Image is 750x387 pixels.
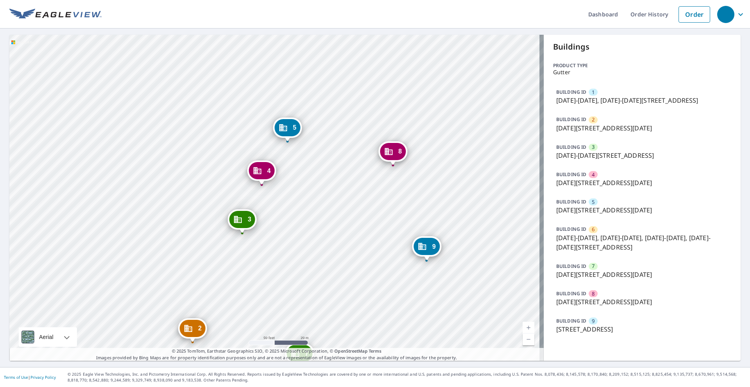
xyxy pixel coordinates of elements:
a: Current Level 19, Zoom In [523,322,534,333]
div: Aerial [37,327,56,347]
p: [DATE][STREET_ADDRESS][DATE] [556,270,728,279]
p: | [4,375,56,380]
p: [DATE][STREET_ADDRESS][DATE] [556,205,728,215]
a: Order [679,6,710,23]
p: Buildings [553,41,731,53]
p: © 2025 Eagle View Technologies, Inc. and Pictometry International Corp. All Rights Reserved. Repo... [68,371,746,383]
span: 8 [398,148,402,154]
div: Dropped pin, building 5, Commercial property, 1240-1246 Maple View Dr Charlottesville, VA 22902 [273,118,302,142]
p: [DATE][STREET_ADDRESS][DATE] [556,178,728,187]
p: BUILDING ID [556,226,586,232]
p: [DATE][STREET_ADDRESS][DATE] [556,297,728,307]
p: BUILDING ID [556,317,586,324]
span: 2 [592,116,595,123]
span: 3 [592,143,595,151]
a: OpenStreetMap [334,348,367,354]
span: 1 [592,89,595,96]
span: 9 [592,317,595,325]
span: 4 [267,168,271,174]
a: Terms [369,348,382,354]
p: BUILDING ID [556,171,586,178]
div: Aerial [19,327,77,347]
div: Dropped pin, building 8, Commercial property, 1233-1239 Maple View Ct (6 Bld) Charlottesville, VA... [379,141,407,166]
a: Current Level 19, Zoom Out [523,333,534,345]
span: 5 [293,125,296,130]
a: Terms of Use [4,375,28,380]
p: [DATE][STREET_ADDRESS][DATE] [556,123,728,133]
span: 8 [592,290,595,298]
p: [DATE]-[DATE], [DATE]-[DATE][STREET_ADDRESS] [556,96,728,105]
p: Product type [553,62,731,69]
div: Dropped pin, building 9, Commercial property, 445-453 Maple View Ct Charlottesville, VA 22902 [412,236,441,260]
p: Gutter [553,69,731,75]
div: Dropped pin, building 3, Commercial property, 1260-1266 Maple View Dr Charlottesville, VA 22902 [228,209,257,234]
span: 7 [592,262,595,270]
p: BUILDING ID [556,89,586,95]
span: 2 [198,325,202,331]
img: EV Logo [9,9,102,20]
p: BUILDING ID [556,290,586,297]
p: [DATE]-[DATE][STREET_ADDRESS] [556,151,728,160]
p: BUILDING ID [556,198,586,205]
span: 5 [592,198,595,206]
div: Dropped pin, building 7, Commercial property, 1273-1277 Maple View Dr Charlottesville, VA 22902 [285,343,314,367]
p: [STREET_ADDRESS] [556,325,728,334]
a: Privacy Policy [30,375,56,380]
span: 3 [248,216,251,222]
p: Images provided by Bing Maps are for property identification purposes only and are not a represen... [9,348,544,361]
span: © 2025 TomTom, Earthstar Geographics SIO, © 2025 Microsoft Corporation, © [172,348,382,355]
div: Dropped pin, building 4, Commercial property, 1250-1256 Maple View Dr Charlottesville, VA 22902 [247,161,276,185]
p: BUILDING ID [556,116,586,123]
p: [DATE]-[DATE], [DATE]-[DATE], [DATE]-[DATE], [DATE]-[DATE][STREET_ADDRESS] [556,233,728,252]
p: BUILDING ID [556,144,586,150]
span: 6 [592,226,595,233]
span: 4 [592,171,595,178]
div: Dropped pin, building 2, Commercial property, 1280-1286 Maple View Dr Charlottesville, VA 22902 [178,318,207,342]
span: 9 [432,244,436,250]
p: BUILDING ID [556,263,586,269]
